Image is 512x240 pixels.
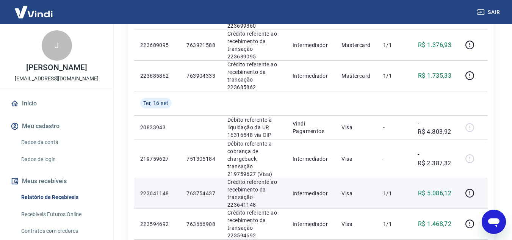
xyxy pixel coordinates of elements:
[18,207,104,222] a: Recebíveis Futuros Online
[18,223,104,239] a: Contratos com credores
[383,155,406,163] p: -
[293,41,329,49] p: Intermediador
[418,118,451,136] p: -R$ 4.803,92
[293,120,329,135] p: Vindi Pagamentos
[186,220,215,228] p: 763666908
[418,41,451,50] p: R$ 1.376,93
[341,41,371,49] p: Mastercard
[9,0,58,24] img: Vindi
[293,190,329,197] p: Intermediador
[143,99,168,107] span: Ter, 16 set
[15,75,99,83] p: [EMAIL_ADDRESS][DOMAIN_NAME]
[482,210,506,234] iframe: Botão para abrir a janela de mensagens
[383,220,406,228] p: 1/1
[476,5,503,19] button: Sair
[418,150,451,168] p: -R$ 2.387,32
[140,124,174,131] p: 20833943
[418,220,451,229] p: R$ 1.468,72
[18,135,104,150] a: Dados da conta
[227,116,280,139] p: Débito referente à liquidação da UR 16316548 via CIP
[18,190,104,205] a: Relatório de Recebíveis
[227,140,280,178] p: Débito referente a cobrança de chargeback, transação 219759627 (Visa)
[341,72,371,80] p: Mastercard
[18,152,104,167] a: Dados de login
[383,41,406,49] p: 1/1
[227,178,280,209] p: Crédito referente ao recebimento da transação 223641148
[42,30,72,61] div: J
[140,190,174,197] p: 223641148
[383,124,406,131] p: -
[383,72,406,80] p: 1/1
[140,220,174,228] p: 223594692
[341,220,371,228] p: Visa
[227,30,280,60] p: Crédito referente ao recebimento da transação 223689095
[293,220,329,228] p: Intermediador
[383,190,406,197] p: 1/1
[26,64,87,72] p: [PERSON_NAME]
[293,72,329,80] p: Intermediador
[341,155,371,163] p: Visa
[186,155,215,163] p: 751305184
[418,71,451,80] p: R$ 1.735,33
[140,41,174,49] p: 223689095
[9,118,104,135] button: Meu cadastro
[186,41,215,49] p: 763921588
[9,95,104,112] a: Início
[227,209,280,239] p: Crédito referente ao recebimento da transação 223594692
[341,190,371,197] p: Visa
[140,72,174,80] p: 223685862
[418,189,451,198] p: R$ 5.086,12
[186,72,215,80] p: 763904333
[9,173,104,190] button: Meus recebíveis
[341,124,371,131] p: Visa
[186,190,215,197] p: 763754437
[140,155,174,163] p: 219759627
[227,61,280,91] p: Crédito referente ao recebimento da transação 223685862
[293,155,329,163] p: Intermediador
